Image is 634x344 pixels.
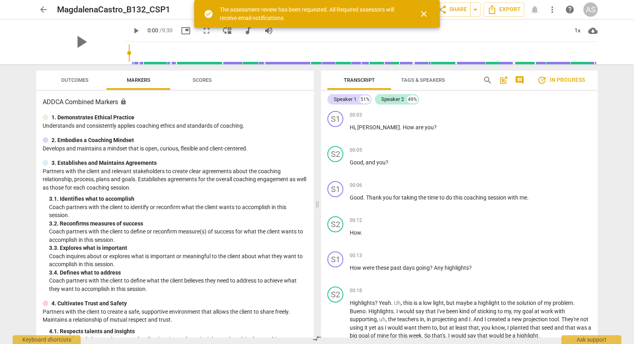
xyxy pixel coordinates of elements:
span: mine [377,332,390,339]
span: 00:13 [350,252,362,259]
span: How [350,265,362,271]
span: Good [350,159,363,166]
span: post_add [499,75,508,85]
p: 2. Embodies a Coaching Mindset [51,136,134,144]
span: , [437,324,439,331]
span: been [446,308,459,314]
span: , [505,324,507,331]
span: . [527,194,529,201]
span: solution [516,300,538,306]
div: The assessment review has been requested. All Required assessors will receive email notifications. [220,6,405,22]
span: in [420,316,424,322]
div: 1x [570,24,585,37]
span: to [439,194,446,201]
span: So [424,332,432,339]
span: that [425,308,437,314]
span: that [477,332,489,339]
button: Export [484,2,524,17]
span: new [512,316,523,322]
span: but [439,324,449,331]
span: ? [469,265,472,271]
span: say [467,332,477,339]
span: ? [386,159,388,166]
span: teachers [397,316,420,322]
span: check_circle [204,9,213,19]
span: created [487,316,507,322]
span: more_vert [547,5,557,14]
span: the [388,316,397,322]
span: would [399,308,415,314]
span: , [355,124,357,130]
span: low [423,300,433,306]
span: these [376,265,390,271]
span: supporting [350,316,377,322]
span: taking [402,194,418,201]
span: move_down [222,26,232,36]
span: goal [522,308,534,314]
div: Keyboard shortcuts [13,335,81,344]
span: How [350,229,361,236]
span: at [534,308,541,314]
span: ? [430,265,434,271]
span: this [403,300,413,306]
span: say [415,308,425,314]
span: arrow_drop_down [471,5,480,14]
p: Develops and maintains a mindset that is open, curious, flexible and client-centered. [43,144,307,153]
button: Add summary [497,74,510,87]
span: Thank [366,194,383,201]
span: least [455,324,469,331]
span: days [403,265,416,271]
span: a [474,300,478,306]
span: tool [549,316,559,322]
span: projecting [432,316,458,322]
span: at [449,324,455,331]
p: Coach partners with the client to define what the client believes they need to address to achieve... [49,277,307,293]
p: Understands and consistently applies coaching ethics and standards of coaching. [43,122,307,130]
span: this [398,332,409,339]
button: Share [434,2,471,17]
span: . [391,300,394,306]
span: a [512,332,517,339]
span: this [453,194,464,201]
span: , [424,316,427,322]
p: Coach acknowledges and respects the client's unique talents, insights and work in the coaching pr... [49,335,307,344]
span: time [427,194,439,201]
button: Close [414,4,433,24]
span: , [377,316,379,322]
span: , [363,159,366,166]
span: highlights [445,265,469,271]
span: I [385,324,388,331]
span: close [419,9,429,19]
span: with [554,308,565,314]
button: Volume [262,24,276,38]
div: Speaker 2 [381,95,404,103]
span: is [413,300,419,306]
span: not [580,316,589,322]
span: that [469,324,479,331]
button: Review is in progress [531,72,591,88]
span: planted [510,324,530,331]
span: want [404,324,418,331]
span: [PERSON_NAME] [357,124,400,130]
span: Bueno [350,308,366,314]
span: fullscreen [202,26,211,36]
span: 00:12 [350,217,362,224]
span: the [507,300,516,306]
span: maybe [456,300,474,306]
div: 51% [360,95,370,103]
span: They're [561,316,580,322]
button: Play [129,24,143,38]
span: and [366,159,376,166]
span: Yeah [379,300,391,306]
div: AS [583,2,598,17]
span: ? [375,300,379,306]
span: with [508,194,520,201]
div: Ask support [561,335,621,344]
p: Coach partners with the client to identify or reconfirm what the client wants to accomplish in th... [49,203,307,219]
span: would [451,332,467,339]
span: seed [541,324,554,331]
span: . [445,332,448,339]
span: for [393,194,402,201]
span: light [433,300,444,306]
span: week [409,332,421,339]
